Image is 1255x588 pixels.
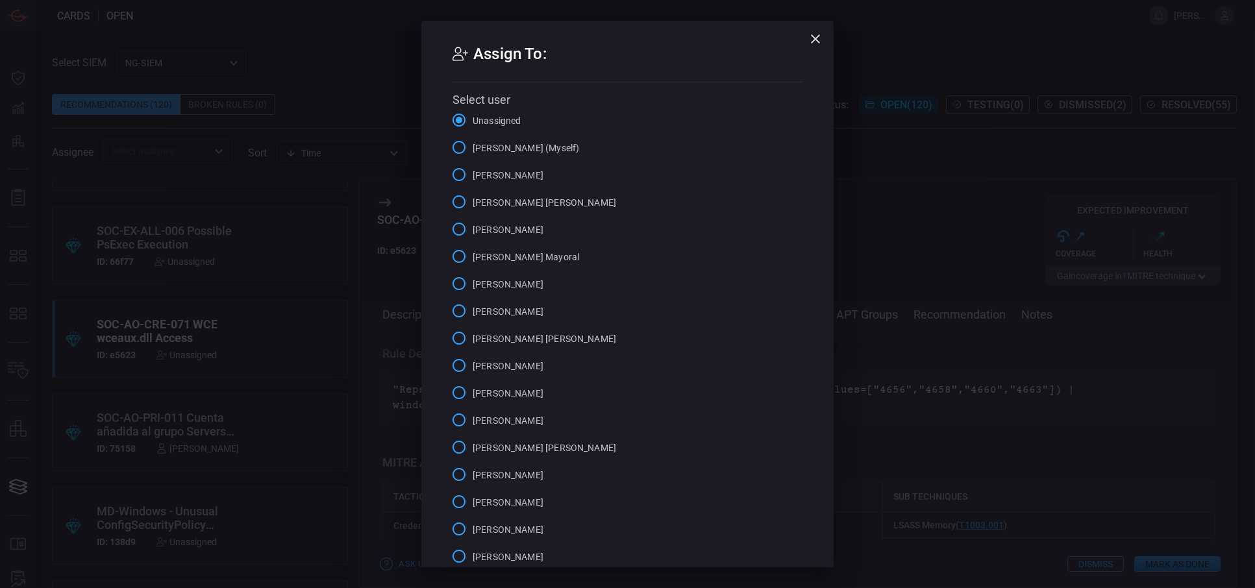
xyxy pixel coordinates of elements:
[473,414,543,428] span: [PERSON_NAME]
[473,496,543,509] span: [PERSON_NAME]
[453,93,510,106] span: Select user
[473,469,543,482] span: [PERSON_NAME]
[473,523,543,537] span: [PERSON_NAME]
[453,42,802,82] h2: Assign To:
[473,278,543,291] span: [PERSON_NAME]
[473,251,579,264] span: [PERSON_NAME] Mayoral
[473,387,543,400] span: [PERSON_NAME]
[473,360,543,373] span: [PERSON_NAME]
[473,305,543,319] span: [PERSON_NAME]
[473,223,543,237] span: [PERSON_NAME]
[473,141,579,155] span: [PERSON_NAME] (Myself)
[473,441,616,455] span: [PERSON_NAME] [PERSON_NAME]
[473,550,543,564] span: [PERSON_NAME]
[473,196,616,210] span: [PERSON_NAME] [PERSON_NAME]
[473,332,616,346] span: [PERSON_NAME] [PERSON_NAME]
[473,169,543,182] span: [PERSON_NAME]
[473,114,521,128] span: Unassigned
